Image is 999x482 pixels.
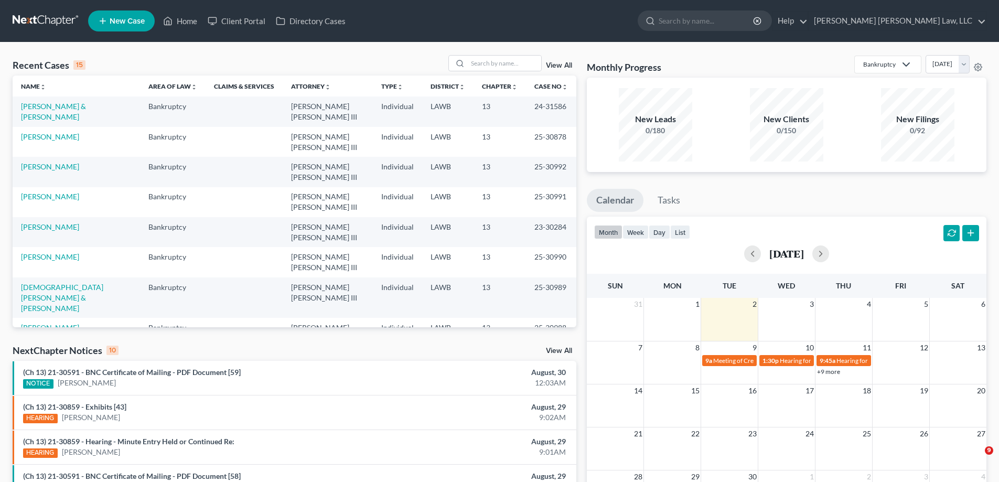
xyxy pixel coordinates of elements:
[459,84,465,90] i: unfold_more
[474,187,526,217] td: 13
[40,84,46,90] i: unfold_more
[690,384,701,397] span: 15
[392,402,566,412] div: August, 29
[836,357,974,365] span: Hearing for [PERSON_NAME] & [PERSON_NAME]
[976,427,986,440] span: 27
[976,384,986,397] span: 20
[422,157,474,187] td: LAWB
[526,318,576,348] td: 25-30988
[804,427,815,440] span: 24
[23,448,58,458] div: HEARING
[23,437,234,446] a: (Ch 13) 21-30859 - Hearing - Minute Entry Held or Continued Re:
[772,12,808,30] a: Help
[271,12,351,30] a: Directory Cases
[140,247,206,277] td: Bankruptcy
[751,298,758,310] span: 2
[158,12,202,30] a: Home
[694,298,701,310] span: 1
[23,379,53,389] div: NOTICE
[648,189,690,212] a: Tasks
[474,97,526,126] td: 13
[862,427,872,440] span: 25
[381,82,403,90] a: Typeunfold_more
[21,323,79,332] a: [PERSON_NAME]
[526,97,576,126] td: 24-31586
[206,76,283,97] th: Claims & Services
[283,127,373,157] td: [PERSON_NAME] [PERSON_NAME] III
[21,162,79,171] a: [PERSON_NAME]
[587,189,643,212] a: Calendar
[747,384,758,397] span: 16
[587,61,661,73] h3: Monthly Progress
[422,127,474,157] td: LAWB
[21,102,86,121] a: [PERSON_NAME] & [PERSON_NAME]
[750,113,823,125] div: New Clients
[283,277,373,318] td: [PERSON_NAME] [PERSON_NAME] III
[283,247,373,277] td: [PERSON_NAME] [PERSON_NAME] III
[863,60,896,69] div: Bankruptcy
[392,471,566,481] div: August, 29
[526,157,576,187] td: 25-30992
[633,384,643,397] span: 14
[649,225,670,239] button: day
[963,446,989,472] iframe: Intercom live chat
[148,82,197,90] a: Area of Lawunfold_more
[663,281,682,290] span: Mon
[373,277,422,318] td: Individual
[373,127,422,157] td: Individual
[866,298,872,310] span: 4
[622,225,649,239] button: week
[373,187,422,217] td: Individual
[283,187,373,217] td: [PERSON_NAME] [PERSON_NAME] III
[804,384,815,397] span: 17
[713,357,830,365] span: Meeting of Creditors for [PERSON_NAME]
[526,247,576,277] td: 25-30990
[633,298,643,310] span: 31
[511,84,518,90] i: unfold_more
[474,318,526,348] td: 13
[392,412,566,423] div: 9:02AM
[762,357,779,365] span: 1:30p
[881,125,954,136] div: 0/92
[283,318,373,348] td: [PERSON_NAME] [PERSON_NAME] III
[705,357,712,365] span: 9a
[140,318,206,348] td: Bankruptcy
[919,384,929,397] span: 19
[373,318,422,348] td: Individual
[526,187,576,217] td: 25-30991
[690,427,701,440] span: 22
[23,368,241,377] a: (Ch 13) 21-30591 - BNC Certificate of Mailing - PDF Document [59]
[919,427,929,440] span: 26
[21,192,79,201] a: [PERSON_NAME]
[140,217,206,247] td: Bankruptcy
[923,298,929,310] span: 5
[283,157,373,187] td: [PERSON_NAME] [PERSON_NAME] III
[747,427,758,440] span: 23
[140,127,206,157] td: Bankruptcy
[474,247,526,277] td: 13
[474,217,526,247] td: 13
[817,368,840,376] a: +9 more
[694,341,701,354] span: 8
[670,225,690,239] button: list
[562,84,568,90] i: unfold_more
[526,277,576,318] td: 25-30989
[637,341,643,354] span: 7
[191,84,197,90] i: unfold_more
[980,298,986,310] span: 6
[140,187,206,217] td: Bankruptcy
[283,217,373,247] td: [PERSON_NAME] [PERSON_NAME] III
[21,252,79,261] a: [PERSON_NAME]
[526,127,576,157] td: 25-30878
[13,344,119,357] div: NextChapter Notices
[474,157,526,187] td: 13
[546,347,572,355] a: View All
[723,281,736,290] span: Tue
[21,132,79,141] a: [PERSON_NAME]
[809,298,815,310] span: 3
[659,11,755,30] input: Search by name...
[546,62,572,69] a: View All
[325,84,331,90] i: unfold_more
[862,384,872,397] span: 18
[397,84,403,90] i: unfold_more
